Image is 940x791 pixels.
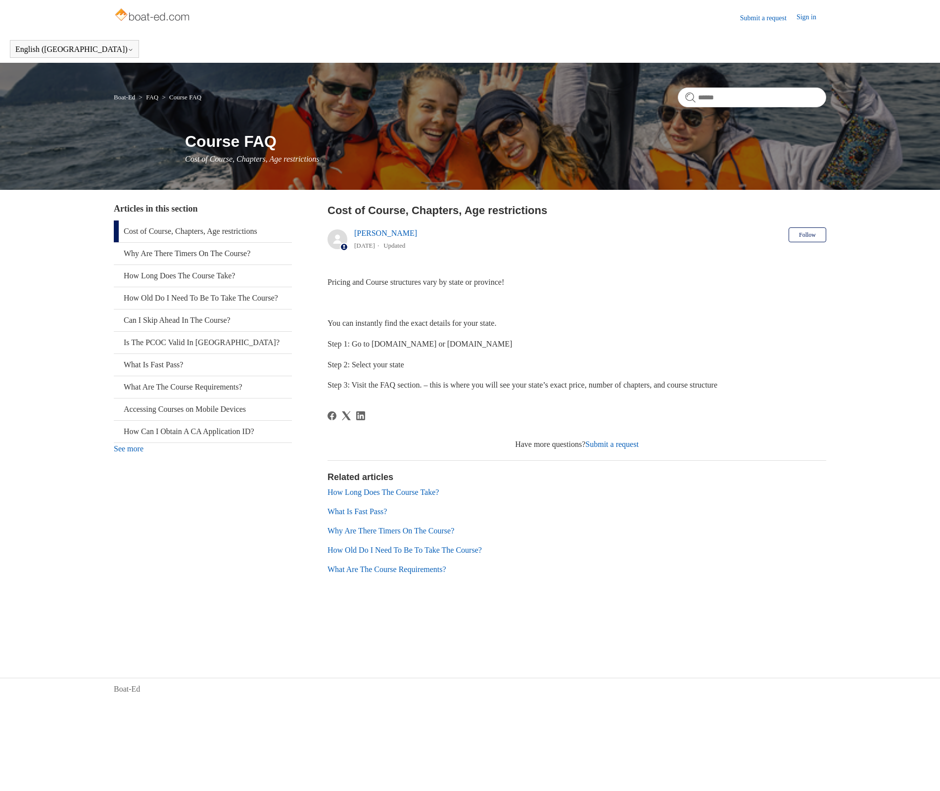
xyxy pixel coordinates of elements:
[328,381,717,389] span: Step 3: Visit the FAQ section. – this is where you will see your state’s exact price, number of c...
[114,376,292,398] a: What Are The Course Requirements?
[740,13,797,23] a: Submit a request
[328,319,496,327] span: You can instantly find the exact details for your state.
[328,340,512,348] span: Step 1: Go to [DOMAIN_NAME] or [DOMAIN_NAME]
[114,265,292,287] a: How Long Does The Course Take?
[15,45,134,54] button: English ([GEOGRAPHIC_DATA])
[789,227,826,242] button: Follow Article
[114,309,292,331] a: Can I Skip Ahead In The Course?
[383,242,405,249] li: Updated
[328,202,826,219] h2: Cost of Course, Chapters, Age restrictions
[160,93,201,101] li: Course FAQ
[114,421,292,442] a: How Can I Obtain A CA Application ID?
[114,287,292,309] a: How Old Do I Need To Be To Take The Course?
[114,444,143,453] a: See more
[328,565,446,573] a: What Are The Course Requirements?
[354,229,417,237] a: [PERSON_NAME]
[114,6,192,26] img: Boat-Ed Help Center home page
[328,278,504,286] span: Pricing and Course structures vary by state or province!
[114,204,197,214] span: Articles in this section
[328,411,336,420] a: Facebook
[114,683,140,695] a: Boat-Ed
[185,155,320,163] span: Cost of Course, Chapters, Age restrictions
[114,93,137,101] li: Boat-Ed
[114,398,292,420] a: Accessing Courses on Mobile Devices
[356,411,365,420] svg: Share this page on LinkedIn
[356,411,365,420] a: LinkedIn
[328,488,439,496] a: How Long Does The Course Take?
[328,546,482,554] a: How Old Do I Need To Be To Take The Course?
[585,440,639,448] a: Submit a request
[114,243,292,264] a: Why Are There Timers On The Course?
[328,360,404,369] span: Step 2: Select your state
[797,12,826,24] a: Sign in
[342,411,351,420] svg: Share this page on X Corp
[185,130,826,153] h1: Course FAQ
[114,332,292,353] a: Is The PCOC Valid In [GEOGRAPHIC_DATA]?
[114,354,292,376] a: What Is Fast Pass?
[146,93,158,101] a: FAQ
[678,88,826,107] input: Search
[328,507,387,516] a: What Is Fast Pass?
[114,220,292,242] a: Cost of Course, Chapters, Age restrictions
[342,411,351,420] a: X Corp
[114,93,135,101] a: Boat-Ed
[328,439,826,450] div: Have more questions?
[354,242,375,249] time: 04/08/2025, 17:01
[328,471,826,484] h2: Related articles
[137,93,160,101] li: FAQ
[328,411,336,420] svg: Share this page on Facebook
[169,93,201,101] a: Course FAQ
[328,527,454,535] a: Why Are There Timers On The Course?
